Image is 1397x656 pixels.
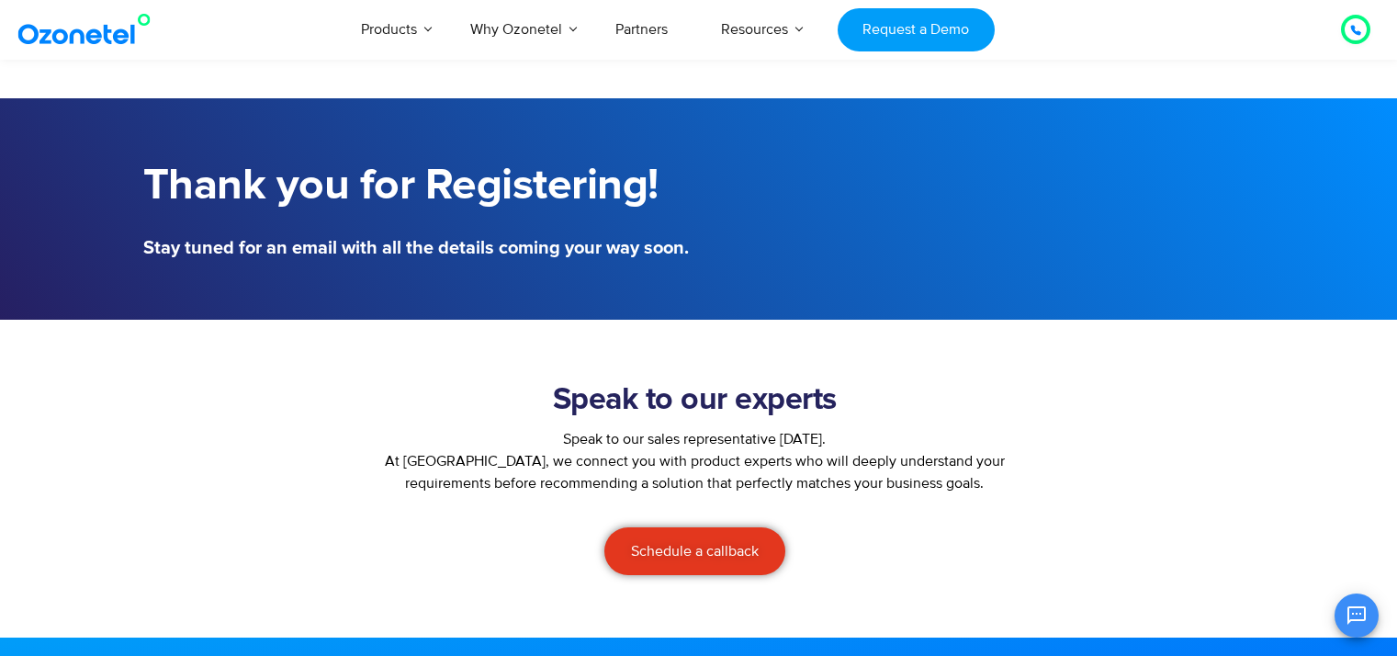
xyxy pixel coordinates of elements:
span: Schedule a callback [631,544,759,559]
p: At [GEOGRAPHIC_DATA], we connect you with product experts who will deeply understand your require... [369,450,1021,494]
h2: Speak to our experts [369,382,1021,419]
div: Speak to our sales representative [DATE]. [369,428,1021,450]
button: Open chat [1335,594,1379,638]
h5: Stay tuned for an email with all the details coming your way soon. [143,239,690,257]
h1: Thank you for Registering! [143,161,690,211]
a: Request a Demo [838,8,995,51]
a: Schedule a callback [604,527,785,575]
